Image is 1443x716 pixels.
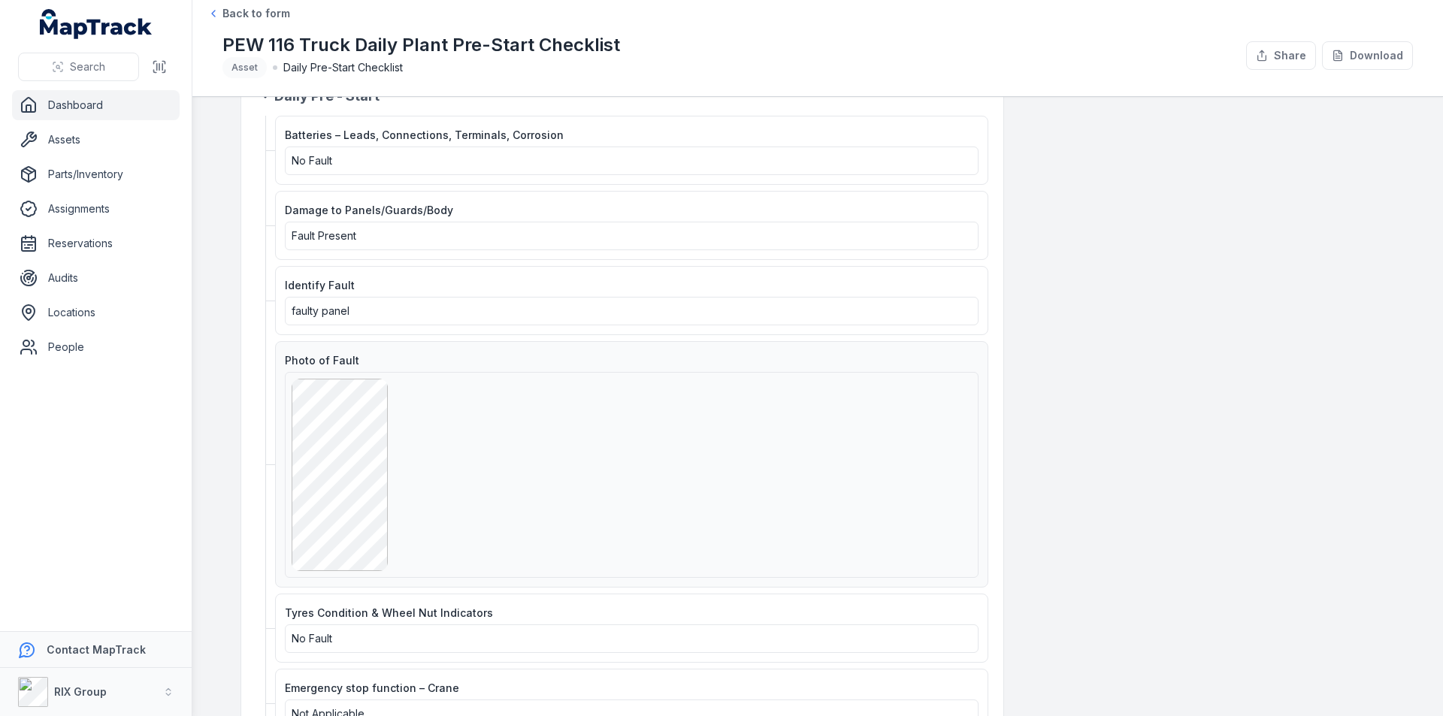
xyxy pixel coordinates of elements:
[40,9,153,39] a: MapTrack
[285,128,564,141] span: Batteries – Leads, Connections, Terminals, Corrosion
[222,57,267,78] div: Asset
[70,59,105,74] span: Search
[12,228,180,258] a: Reservations
[292,304,349,317] span: faulty panel
[283,60,403,75] span: Daily Pre-Start Checklist
[222,33,620,57] h1: PEW 116 Truck Daily Plant Pre-Start Checklist
[47,643,146,656] strong: Contact MapTrack
[12,263,180,293] a: Audits
[1322,41,1413,70] button: Download
[12,159,180,189] a: Parts/Inventory
[285,279,355,292] span: Identify Fault
[12,125,180,155] a: Assets
[54,685,107,698] strong: RIX Group
[222,6,290,21] span: Back to form
[292,632,332,645] span: No Fault
[12,90,180,120] a: Dashboard
[18,53,139,81] button: Search
[1246,41,1316,70] button: Share
[285,606,493,619] span: Tyres Condition & Wheel Nut Indicators
[285,204,453,216] span: Damage to Panels/Guards/Body
[292,154,332,167] span: No Fault
[12,332,180,362] a: People
[12,194,180,224] a: Assignments
[12,298,180,328] a: Locations
[285,681,459,694] span: Emergency stop function – Crane
[292,229,356,242] span: Fault Present
[285,354,359,367] span: Photo of Fault
[207,6,290,21] a: Back to form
